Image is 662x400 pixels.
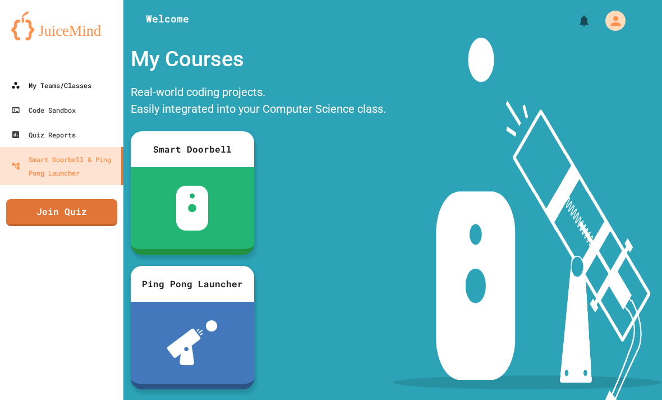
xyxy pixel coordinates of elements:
[594,8,628,34] div: My Account
[131,131,254,167] div: Smart Doorbell
[11,103,76,117] div: Code Sandbox
[176,186,208,231] img: sdb-white.svg
[557,11,594,30] div: My Notifications
[6,199,117,226] a: Join Quiz
[11,11,112,40] img: logo-orange.svg
[125,38,392,81] div: My Courses
[11,79,91,92] div: My Teams/Classes
[131,266,254,302] div: Ping Pong Launcher
[11,128,76,141] div: Quiz Reports
[125,81,392,123] div: Real-world coding projects. Easily integrated into your Computer Science class.
[167,320,217,365] img: ppl-with-ball.png
[11,153,117,180] div: Smart Doorbell & Ping Pong Launcher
